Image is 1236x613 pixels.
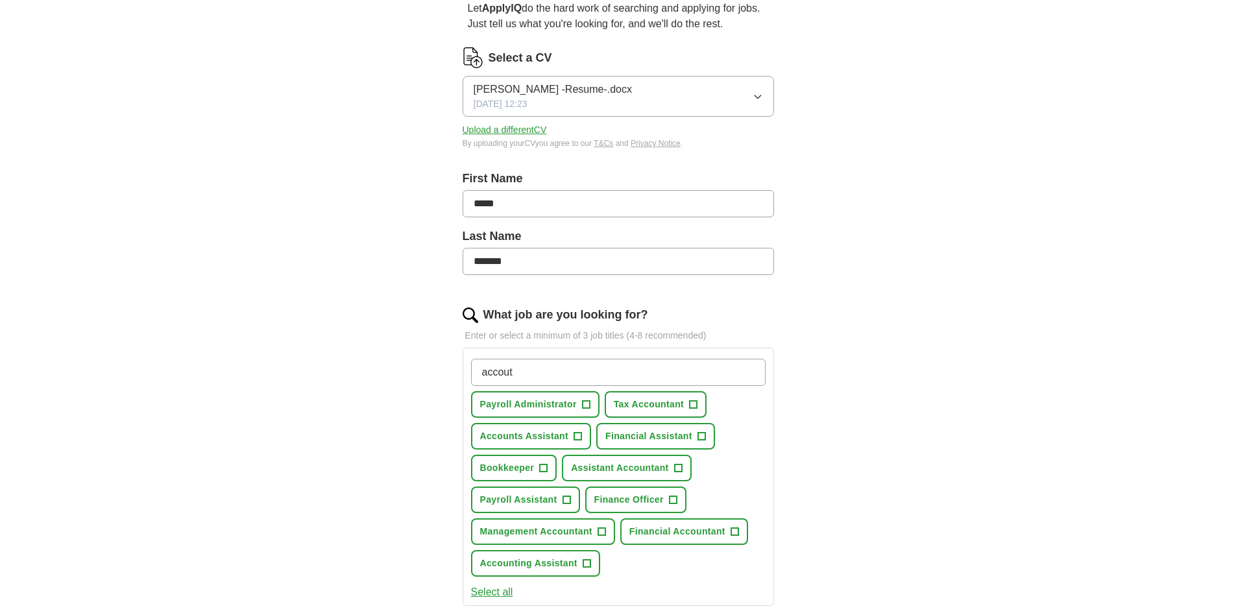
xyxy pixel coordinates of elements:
button: Accounting Assistant [471,550,600,577]
img: CV Icon [463,47,483,68]
span: Financial Assistant [605,429,692,443]
button: Upload a differentCV [463,123,547,137]
span: Tax Accountant [614,398,684,411]
button: Assistant Accountant [562,455,691,481]
button: Financial Accountant [620,518,748,545]
span: Accounting Assistant [480,557,577,570]
button: [PERSON_NAME] -Resume-.docx[DATE] 12:23 [463,76,774,117]
button: Payroll Administrator [471,391,600,418]
button: Tax Accountant [605,391,707,418]
a: Privacy Notice [631,139,681,148]
span: Financial Accountant [629,525,725,538]
p: Enter or select a minimum of 3 job titles (4-8 recommended) [463,329,774,343]
span: Management Accountant [480,525,592,538]
button: Bookkeeper [471,455,557,481]
button: Payroll Assistant [471,487,580,513]
span: Bookkeeper [480,461,535,475]
label: First Name [463,170,774,187]
div: By uploading your CV you agree to our and . [463,138,774,149]
span: [DATE] 12:23 [474,97,527,111]
button: Management Accountant [471,518,615,545]
span: [PERSON_NAME] -Resume-.docx [474,82,633,97]
button: Accounts Assistant [471,423,591,450]
button: Finance Officer [585,487,686,513]
img: search.png [463,307,478,323]
span: Accounts Assistant [480,429,568,443]
label: Select a CV [489,49,552,67]
span: Assistant Accountant [571,461,668,475]
input: Type a job title and press enter [471,359,766,386]
label: Last Name [463,228,774,245]
button: Financial Assistant [596,423,715,450]
button: Select all [471,584,513,600]
span: Payroll Assistant [480,493,557,507]
label: What job are you looking for? [483,306,648,324]
span: Payroll Administrator [480,398,577,411]
span: Finance Officer [594,493,664,507]
strong: ApplyIQ [482,3,522,14]
a: T&Cs [594,139,613,148]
